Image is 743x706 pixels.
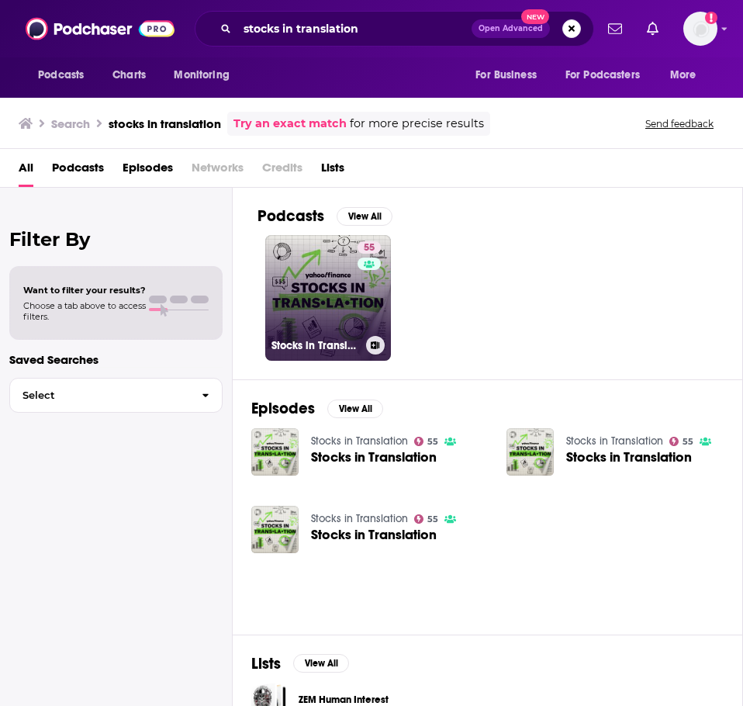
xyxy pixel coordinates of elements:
[683,12,717,46] button: Show profile menu
[251,399,383,418] a: EpisodesView All
[414,437,439,446] a: 55
[123,155,173,187] a: Episodes
[506,428,554,476] img: Stocks in Translation
[683,438,693,445] span: 55
[566,451,692,464] a: Stocks in Translation
[257,206,324,226] h2: Podcasts
[9,352,223,367] p: Saved Searches
[51,116,90,131] h3: Search
[669,437,694,446] a: 55
[566,434,663,448] a: Stocks in Translation
[262,155,302,187] span: Credits
[9,228,223,251] h2: Filter By
[683,12,717,46] img: User Profile
[427,438,438,445] span: 55
[414,514,439,524] a: 55
[705,12,717,24] svg: Add a profile image
[271,339,360,352] h3: Stocks in Translation
[19,155,33,187] a: All
[364,241,375,256] span: 55
[195,11,594,47] div: Search podcasts, credits, & more...
[112,64,146,86] span: Charts
[251,428,299,476] img: Stocks in Translation
[641,16,665,42] a: Show notifications dropdown
[337,207,392,226] button: View All
[23,285,146,296] span: Want to filter your results?
[251,654,349,673] a: ListsView All
[233,115,347,133] a: Try an exact match
[38,64,84,86] span: Podcasts
[23,300,146,322] span: Choose a tab above to access filters.
[565,64,640,86] span: For Podcasters
[251,399,315,418] h2: Episodes
[257,206,392,226] a: PodcastsView All
[311,512,408,525] a: Stocks in Translation
[26,14,175,43] img: Podchaser - Follow, Share and Rate Podcasts
[163,61,249,90] button: open menu
[109,116,221,131] h3: stocks in translation
[9,378,223,413] button: Select
[427,516,438,523] span: 55
[472,19,550,38] button: Open AdvancedNew
[237,16,472,41] input: Search podcasts, credits, & more...
[311,451,437,464] a: Stocks in Translation
[27,61,104,90] button: open menu
[10,390,189,400] span: Select
[475,64,537,86] span: For Business
[555,61,662,90] button: open menu
[311,434,408,448] a: Stocks in Translation
[192,155,244,187] span: Networks
[327,400,383,418] button: View All
[465,61,556,90] button: open menu
[293,654,349,673] button: View All
[670,64,696,86] span: More
[174,64,229,86] span: Monitoring
[479,25,543,33] span: Open Advanced
[265,235,391,361] a: 55Stocks in Translation
[321,155,344,187] a: Lists
[52,155,104,187] a: Podcasts
[602,16,628,42] a: Show notifications dropdown
[102,61,155,90] a: Charts
[683,12,717,46] span: Logged in as ayhabernathy
[251,506,299,553] img: Stocks in Translation
[659,61,716,90] button: open menu
[311,528,437,542] a: Stocks in Translation
[251,654,281,673] h2: Lists
[358,241,381,254] a: 55
[521,9,549,24] span: New
[641,117,718,130] button: Send feedback
[350,115,484,133] span: for more precise results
